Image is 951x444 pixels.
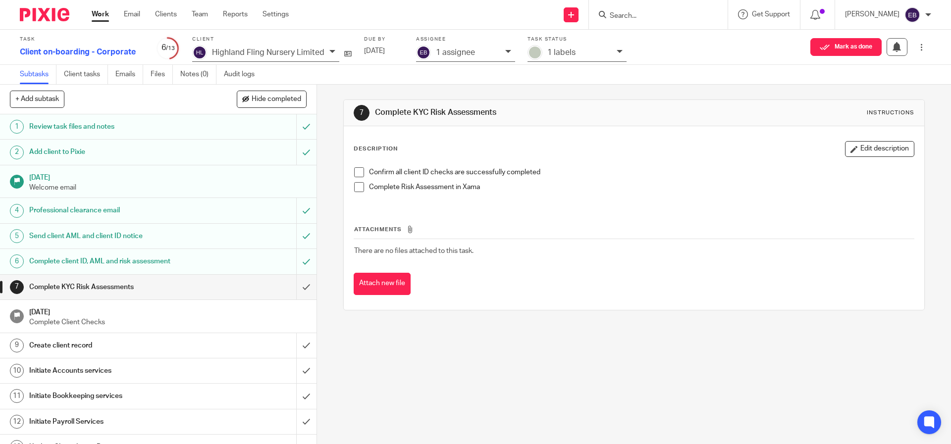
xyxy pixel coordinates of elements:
div: 6 [156,42,180,53]
p: Complete Risk Assessment in Xama [369,182,913,192]
span: Hide completed [252,96,301,103]
div: 2 [10,146,24,159]
h1: Add client to Pixie [29,145,201,159]
div: 9 [10,339,24,352]
span: [DATE] [364,48,385,54]
button: Edit description [845,141,914,157]
img: svg%3E [416,45,431,60]
a: Subtasks [20,65,56,84]
small: /13 [166,46,175,51]
p: 1 assignee [436,48,475,57]
div: 4 [10,204,24,218]
img: svg%3E [904,7,920,23]
div: 7 [354,105,370,121]
a: Emails [115,65,143,84]
div: 12 [10,415,24,429]
a: Settings [263,9,289,19]
span: There are no files attached to this task. [354,247,474,254]
h1: [DATE] [29,305,307,317]
p: 1 labels [547,48,576,57]
div: 7 [10,280,24,294]
button: + Add subtask [10,91,64,107]
button: Attach new file [354,273,411,295]
h1: Send client AML and client ID notice [29,229,201,244]
label: Due by [364,36,404,43]
div: 5 [10,229,24,243]
label: Task [20,36,144,43]
h1: Initiate Accounts services [29,363,201,378]
img: Pixie [20,8,69,21]
span: Mark as done [835,44,872,50]
a: Audit logs [224,65,262,84]
h1: Review task files and notes [29,119,201,134]
h1: Initiate Bookkeeping services [29,389,201,403]
p: Confirm all client ID checks are successfully completed [369,167,913,177]
h1: Complete KYC Risk Assessments [29,280,201,295]
label: Client [192,36,352,43]
h1: Professional clearance email [29,203,201,218]
button: Hide completed [237,91,307,107]
img: svg%3E [192,45,207,60]
span: Get Support [752,11,790,18]
h1: Initiate Payroll Services [29,414,201,429]
p: Complete Client Checks [29,317,307,327]
div: 11 [10,389,24,403]
div: 1 [10,120,24,134]
h1: Create client record [29,338,201,353]
div: 6 [10,254,24,268]
p: Description [354,145,398,153]
label: Assignee [416,36,515,43]
span: Attachments [354,227,402,232]
h1: Complete client ID, AML and risk assessment [29,254,201,269]
h1: [DATE] [29,170,307,183]
a: Team [192,9,208,19]
a: Files [151,65,173,84]
a: Email [124,9,140,19]
h1: Complete KYC Risk Assessments [375,107,655,118]
a: Clients [155,9,177,19]
input: Search [609,12,698,21]
p: Highland Fling Nursery Limited [212,48,324,57]
div: Instructions [867,109,914,117]
p: [PERSON_NAME] [845,9,899,19]
a: Work [92,9,109,19]
p: Welcome email [29,183,307,193]
a: Reports [223,9,248,19]
div: 10 [10,364,24,378]
a: Notes (0) [180,65,216,84]
a: Client tasks [64,65,108,84]
button: Mark as done [810,38,882,56]
label: Task status [528,36,627,43]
